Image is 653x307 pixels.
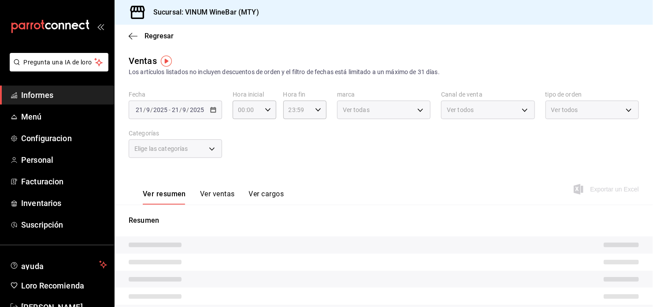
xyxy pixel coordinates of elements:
span: Suscripción [21,219,107,231]
span: / [187,106,189,113]
span: Personal [21,154,107,166]
span: Ver todos [447,105,474,114]
input: -- [182,106,187,113]
span: Ver todos [551,105,578,114]
p: Resumen [129,215,639,226]
button: Pregunta una IA de loro [10,53,108,71]
label: Hora fin [283,92,326,98]
input: ---- [189,106,204,113]
span: Pregunta una IA de loro [24,58,95,67]
span: Loro Recomienda [21,280,107,292]
span: Regresar [145,32,174,40]
label: Categorías [129,131,222,137]
span: - [169,106,171,113]
img: Tooltip marker [161,56,172,67]
span: Ver todas [343,105,370,114]
div: navigation tabs [143,190,284,205]
button: open_drawer_menu [97,23,104,30]
span: Inventarios [21,197,107,209]
input: -- [171,106,179,113]
span: / [143,106,146,113]
span: Informes [21,89,107,101]
button: Ver ventas [200,190,235,205]
a: Pregunta una IA de loro [6,64,108,73]
label: marca [337,92,430,98]
input: ---- [153,106,168,113]
label: tipo de orden [545,92,639,98]
div: Ventas [129,54,157,67]
span: / [179,106,182,113]
span: ayuda [21,259,96,270]
h3: Sucursal: VINUM WineBar (MTY) [146,7,259,18]
input: -- [135,106,143,113]
label: Hora inicial [233,92,276,98]
button: Ver resumen [143,190,186,205]
label: Fecha [129,92,222,98]
label: Canal de venta [441,92,534,98]
input: -- [146,106,150,113]
span: Menú [21,111,107,123]
button: Regresar [129,32,174,40]
button: Ver cargos [249,190,284,205]
div: Los artículos listados no incluyen descuentos de orden y el filtro de fechas está limitado a un m... [129,67,639,77]
span: / [150,106,153,113]
span: Facturacion [21,176,107,187]
span: Elige las categorías [134,144,188,153]
span: Configuracion [21,132,107,144]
